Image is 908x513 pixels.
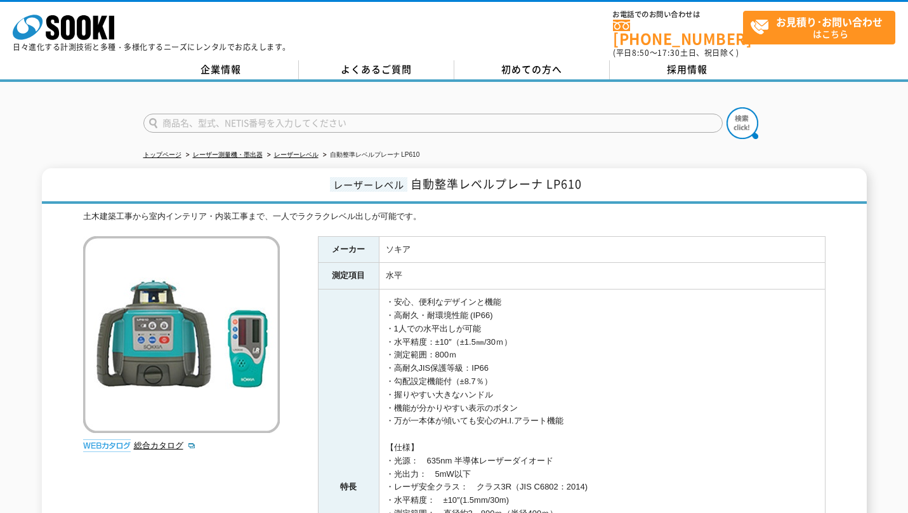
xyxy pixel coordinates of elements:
a: レーザー測量機・墨出器 [193,151,263,158]
a: 初めての方へ [454,60,610,79]
img: webカタログ [83,439,131,452]
img: 自動整準レベルプレーナ LP610 [83,236,280,433]
a: 企業情報 [143,60,299,79]
a: レーザーレベル [274,151,319,158]
span: 17:30 [657,47,680,58]
span: お電話でのお問い合わせは [613,11,743,18]
th: メーカー [318,236,379,263]
a: お見積り･お問い合わせはこちら [743,11,895,44]
a: 総合カタログ [134,441,196,450]
a: [PHONE_NUMBER] [613,20,743,46]
a: トップページ [143,151,181,158]
th: 測定項目 [318,263,379,290]
span: 自動整準レベルプレーナ LP610 [411,175,582,192]
input: 商品名、型式、NETIS番号を入力してください [143,114,723,133]
img: btn_search.png [727,107,758,139]
span: はこちら [750,11,895,43]
span: レーザーレベル [330,177,407,192]
p: 日々進化する計測技術と多種・多様化するニーズにレンタルでお応えします。 [13,43,291,51]
div: 土木建築工事から室内インテリア・内装工事まで、一人でラクラクレベル出しが可能です。 [83,210,826,223]
strong: お見積り･お問い合わせ [776,14,883,29]
li: 自動整準レベルプレーナ LP610 [320,149,420,162]
span: (平日 ～ 土日、祝日除く) [613,47,739,58]
span: 初めての方へ [501,62,562,76]
a: よくあるご質問 [299,60,454,79]
td: ソキア [379,236,825,263]
td: 水平 [379,263,825,290]
a: 採用情報 [610,60,765,79]
span: 8:50 [632,47,650,58]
